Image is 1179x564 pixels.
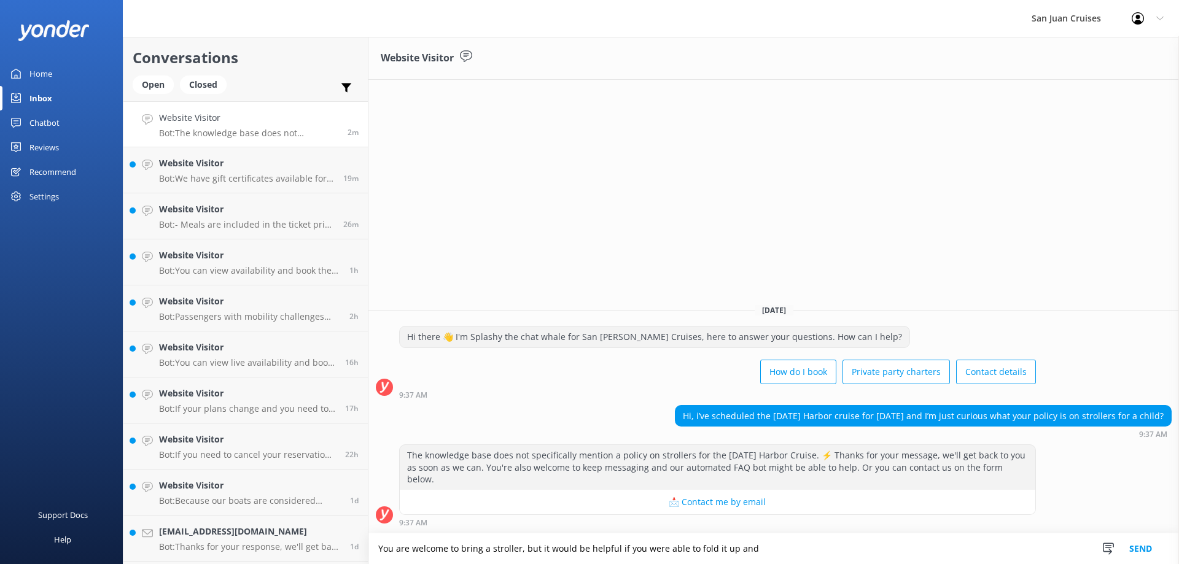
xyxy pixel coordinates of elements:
[180,77,233,91] a: Closed
[399,390,1036,399] div: 09:37am 19-Aug-2025 (UTC -07:00) America/Tijuana
[29,160,76,184] div: Recommend
[399,518,1036,527] div: 09:37am 19-Aug-2025 (UTC -07:00) America/Tijuana
[159,311,340,322] p: Bot: Passengers with mobility challenges may encounter difficulties when disembarking at destinat...
[159,295,340,308] h4: Website Visitor
[123,516,368,562] a: [EMAIL_ADDRESS][DOMAIN_NAME]Bot:Thanks for your response, we'll get back to you as soon as we can...
[123,193,368,239] a: Website VisitorBot:- Meals are included in the ticket price for the Crab lunch and dinner cruises...
[956,360,1036,384] button: Contact details
[29,86,52,110] div: Inbox
[18,20,89,41] img: yonder-white-logo.png
[400,490,1035,514] button: 📩 Contact me by email
[159,128,338,139] p: Bot: The knowledge base does not specifically mention a policy on strollers for the [DATE] Harbor...
[349,311,359,322] span: 07:22am 19-Aug-2025 (UTC -07:00) America/Tijuana
[350,541,359,552] span: 03:52pm 17-Aug-2025 (UTC -07:00) America/Tijuana
[345,449,359,460] span: 10:52am 18-Aug-2025 (UTC -07:00) America/Tijuana
[159,433,336,446] h4: Website Visitor
[350,495,359,506] span: 08:57pm 17-Aug-2025 (UTC -07:00) America/Tijuana
[159,525,341,538] h4: [EMAIL_ADDRESS][DOMAIN_NAME]
[381,50,454,66] h3: Website Visitor
[133,75,174,94] div: Open
[123,285,368,331] a: Website VisitorBot:Passengers with mobility challenges may encounter difficulties when disembarki...
[29,110,60,135] div: Chatbot
[29,184,59,209] div: Settings
[123,239,368,285] a: Website VisitorBot:You can view availability and book the Whale Watching Lunch Cruise online at [...
[123,331,368,377] a: Website VisitorBot:You can view live availability and book online at [URL][DOMAIN_NAME].16h
[1139,431,1167,438] strong: 9:37 AM
[123,377,368,423] a: Website VisitorBot:If your plans change and you need to cancel your reservation, please give us a...
[675,406,1171,427] div: Hi, i’ve scheduled the [DATE] Harbor cruise for [DATE] and I’m just curious what your policy is o...
[159,219,334,230] p: Bot: - Meals are included in the ticket price for the Crab lunch and dinner cruises, Whale Watchi...
[159,387,336,400] h4: Website Visitor
[38,503,88,527] div: Support Docs
[349,265,359,276] span: 07:54am 19-Aug-2025 (UTC -07:00) America/Tijuana
[123,423,368,469] a: Website VisitorBot:If you need to cancel your reservation, please contact the team on [PHONE_NUMB...
[159,156,334,170] h4: Website Visitor
[123,147,368,193] a: Website VisitorBot:We have gift certificates available for purchase online at [URL][DOMAIN_NAME],...
[159,403,336,414] p: Bot: If your plans change and you need to cancel your reservation, please give us a call at least...
[760,360,836,384] button: How do I book
[159,495,341,506] p: Bot: Because our boats are considered restaurants, we cannot have any pets on board. Only trained...
[343,173,359,183] span: 09:21am 19-Aug-2025 (UTC -07:00) America/Tijuana
[399,392,427,399] strong: 9:37 AM
[159,479,341,492] h4: Website Visitor
[675,430,1172,438] div: 09:37am 19-Aug-2025 (UTC -07:00) America/Tijuana
[842,360,950,384] button: Private party charters
[133,77,180,91] a: Open
[159,341,336,354] h4: Website Visitor
[755,305,793,315] span: [DATE]
[400,445,1035,490] div: The knowledge base does not specifically mention a policy on strollers for the [DATE] Harbor Crui...
[180,75,227,94] div: Closed
[159,265,340,276] p: Bot: You can view availability and book the Whale Watching Lunch Cruise online at [URL][DOMAIN_NA...
[159,173,334,184] p: Bot: We have gift certificates available for purchase online at [URL][DOMAIN_NAME], by phone at [...
[159,249,340,262] h4: Website Visitor
[159,541,341,552] p: Bot: Thanks for your response, we'll get back to you as soon as we can during opening hours.
[159,111,338,125] h4: Website Visitor
[159,449,336,460] p: Bot: If you need to cancel your reservation, please contact the team on [PHONE_NUMBER] (toll-free...
[400,326,909,347] div: Hi there 👋 I'm Splashy the chat whale for San [PERSON_NAME] Cruises, here to answer your question...
[159,203,334,216] h4: Website Visitor
[348,127,359,137] span: 09:37am 19-Aug-2025 (UTC -07:00) America/Tijuana
[399,519,427,527] strong: 9:37 AM
[123,469,368,516] a: Website VisitorBot:Because our boats are considered restaurants, we cannot have any pets on board...
[345,357,359,368] span: 05:02pm 18-Aug-2025 (UTC -07:00) America/Tijuana
[123,101,368,147] a: Website VisitorBot:The knowledge base does not specifically mention a policy on strollers for the...
[345,403,359,414] span: 03:59pm 18-Aug-2025 (UTC -07:00) America/Tijuana
[133,46,359,69] h2: Conversations
[343,219,359,230] span: 09:14am 19-Aug-2025 (UTC -07:00) America/Tijuana
[54,527,71,552] div: Help
[29,61,52,86] div: Home
[29,135,59,160] div: Reviews
[368,533,1179,564] textarea: You are welcome to bring a stroller, but it would be helpful if you were able to fold it up and
[159,357,336,368] p: Bot: You can view live availability and book online at [URL][DOMAIN_NAME].
[1118,533,1164,564] button: Send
